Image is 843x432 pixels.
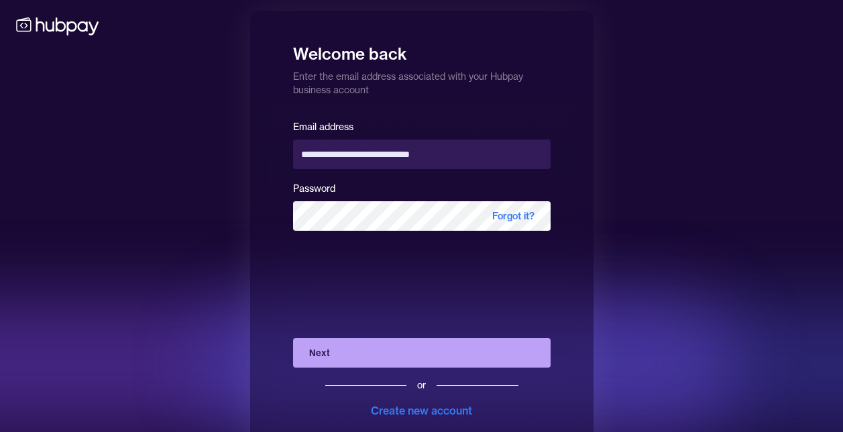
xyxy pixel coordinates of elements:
div: Create new account [371,402,472,419]
label: Email address [293,121,353,133]
h1: Welcome back [293,35,551,64]
label: Password [293,182,335,195]
p: Enter the email address associated with your Hubpay business account [293,64,551,97]
button: Next [293,338,551,368]
div: or [417,378,426,392]
span: Forgot it? [476,201,551,231]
